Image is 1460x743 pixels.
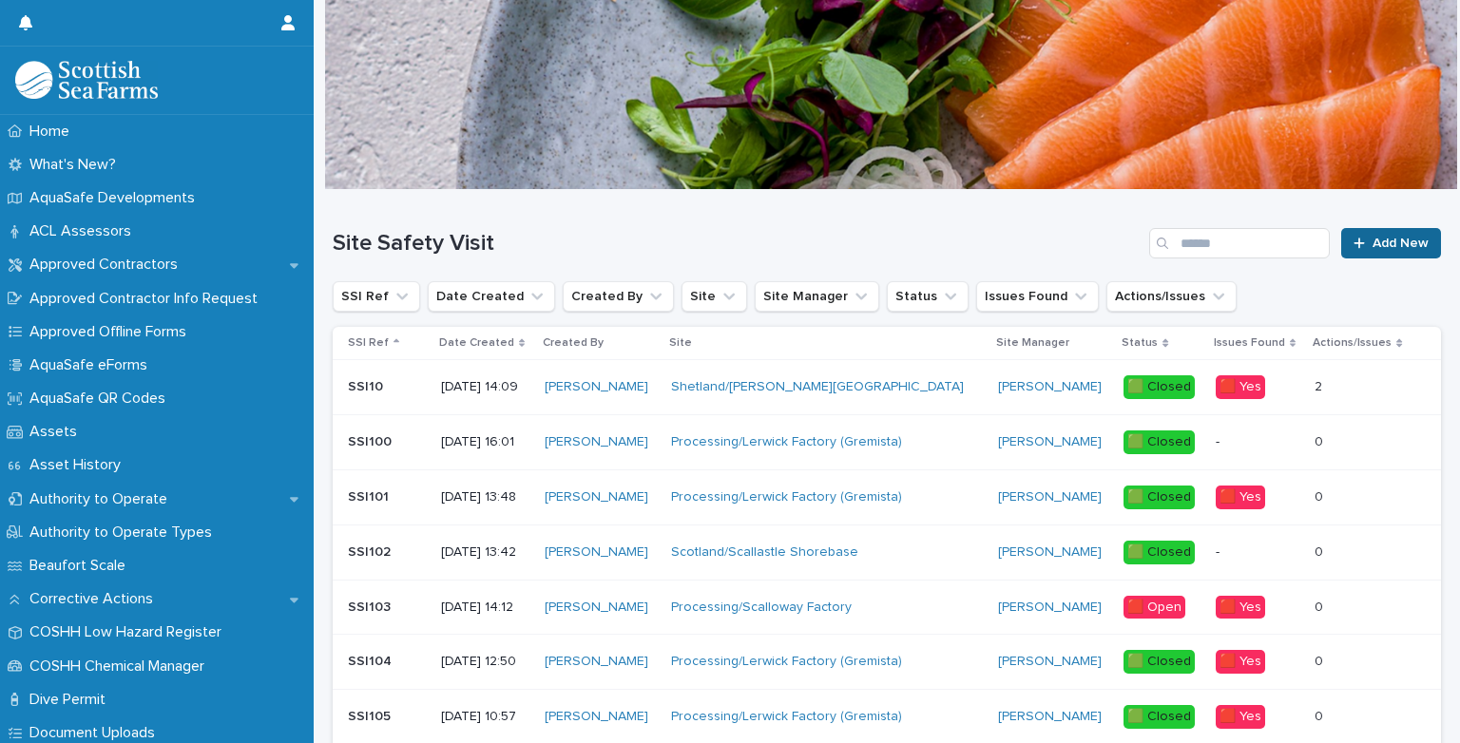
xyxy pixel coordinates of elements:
[998,600,1102,616] a: [PERSON_NAME]
[1373,237,1429,250] span: Add New
[671,434,902,450] a: Processing/Lerwick Factory (Gremista)
[671,379,964,395] a: Shetland/[PERSON_NAME][GEOGRAPHIC_DATA]
[671,709,902,725] a: Processing/Lerwick Factory (Gremista)
[22,156,131,174] p: What's New?
[22,222,146,240] p: ACL Assessors
[1216,486,1265,509] div: 🟥 Yes
[671,654,902,670] a: Processing/Lerwick Factory (Gremista)
[15,61,158,99] img: bPIBxiqnSb2ggTQWdOVV
[887,281,969,312] button: Status
[333,524,1441,580] tr: SSI102SSI102 [DATE] 13:42[PERSON_NAME] Scotland/Scallastle Shorebase [PERSON_NAME] 🟩 Closed-00
[1124,596,1185,619] div: 🟥 Open
[441,600,529,616] p: [DATE] 14:12
[348,333,389,353] p: SSI Ref
[1216,650,1265,674] div: 🟥 Yes
[333,580,1441,635] tr: SSI103SSI103 [DATE] 14:12[PERSON_NAME] Processing/Scalloway Factory [PERSON_NAME] 🟥 Open🟥 Yes00
[22,623,237,641] p: COSHH Low Hazard Register
[545,600,648,616] a: [PERSON_NAME]
[998,654,1102,670] a: [PERSON_NAME]
[333,635,1441,690] tr: SSI104SSI104 [DATE] 12:50[PERSON_NAME] Processing/Lerwick Factory (Gremista) [PERSON_NAME] 🟩 Clos...
[22,256,193,274] p: Approved Contractors
[22,524,227,542] p: Authority to Operate Types
[1315,596,1327,616] p: 0
[1124,486,1195,509] div: 🟩 Closed
[1124,705,1195,729] div: 🟩 Closed
[1106,281,1237,312] button: Actions/Issues
[976,281,1099,312] button: Issues Found
[333,415,1441,470] tr: SSI100SSI100 [DATE] 16:01[PERSON_NAME] Processing/Lerwick Factory (Gremista) [PERSON_NAME] 🟩 Clos...
[348,430,395,450] p: SSI100
[998,544,1102,561] a: [PERSON_NAME]
[22,423,92,441] p: Assets
[22,456,136,474] p: Asset History
[545,434,648,450] a: [PERSON_NAME]
[22,123,85,141] p: Home
[1124,375,1195,399] div: 🟩 Closed
[348,705,394,725] p: SSI105
[682,281,747,312] button: Site
[22,290,273,308] p: Approved Contractor Info Request
[348,486,393,505] p: SSI101
[1216,434,1299,450] p: -
[333,281,420,312] button: SSI Ref
[1124,650,1195,674] div: 🟩 Closed
[348,596,394,616] p: SSI103
[1149,228,1330,258] input: Search
[1216,705,1265,729] div: 🟥 Yes
[545,489,648,505] a: [PERSON_NAME]
[1315,375,1326,395] p: 2
[1315,705,1327,725] p: 0
[1214,333,1285,353] p: Issues Found
[1216,596,1265,619] div: 🟥 Yes
[22,356,163,374] p: AquaSafe eForms
[441,379,529,395] p: [DATE] 14:09
[545,709,648,725] a: [PERSON_NAME]
[563,281,674,312] button: Created By
[755,281,879,312] button: Site Manager
[348,650,395,670] p: SSI104
[22,691,121,709] p: Dive Permit
[996,333,1069,353] p: Site Manager
[348,375,387,395] p: SSI10
[998,709,1102,725] a: [PERSON_NAME]
[1315,650,1327,670] p: 0
[1315,541,1327,561] p: 0
[1216,544,1299,561] p: -
[441,654,529,670] p: [DATE] 12:50
[22,590,168,608] p: Corrective Actions
[441,434,529,450] p: [DATE] 16:01
[543,333,604,353] p: Created By
[22,557,141,575] p: Beaufort Scale
[545,654,648,670] a: [PERSON_NAME]
[441,709,529,725] p: [DATE] 10:57
[333,360,1441,415] tr: SSI10SSI10 [DATE] 14:09[PERSON_NAME] Shetland/[PERSON_NAME][GEOGRAPHIC_DATA] [PERSON_NAME] 🟩 Clos...
[441,489,529,505] p: [DATE] 13:48
[428,281,555,312] button: Date Created
[671,489,902,505] a: Processing/Lerwick Factory (Gremista)
[998,379,1102,395] a: [PERSON_NAME]
[671,544,858,561] a: Scotland/Scallastle Shorebase
[1313,333,1392,353] p: Actions/Issues
[22,189,210,207] p: AquaSafe Developments
[22,490,182,508] p: Authority to Operate
[1315,430,1327,450] p: 0
[348,541,394,561] p: SSI102
[671,600,852,616] a: Processing/Scalloway Factory
[998,489,1102,505] a: [PERSON_NAME]
[22,323,202,341] p: Approved Offline Forms
[441,544,529,561] p: [DATE] 13:42
[545,379,648,395] a: [PERSON_NAME]
[22,657,220,676] p: COSHH Chemical Manager
[333,230,1142,257] h1: Site Safety Visit
[22,390,181,408] p: AquaSafe QR Codes
[998,434,1102,450] a: [PERSON_NAME]
[1341,228,1441,258] a: Add New
[439,333,514,353] p: Date Created
[1122,333,1158,353] p: Status
[333,469,1441,524] tr: SSI101SSI101 [DATE] 13:48[PERSON_NAME] Processing/Lerwick Factory (Gremista) [PERSON_NAME] 🟩 Clos...
[1124,541,1195,564] div: 🟩 Closed
[1216,375,1265,399] div: 🟥 Yes
[1315,486,1327,505] p: 0
[1124,430,1195,454] div: 🟩 Closed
